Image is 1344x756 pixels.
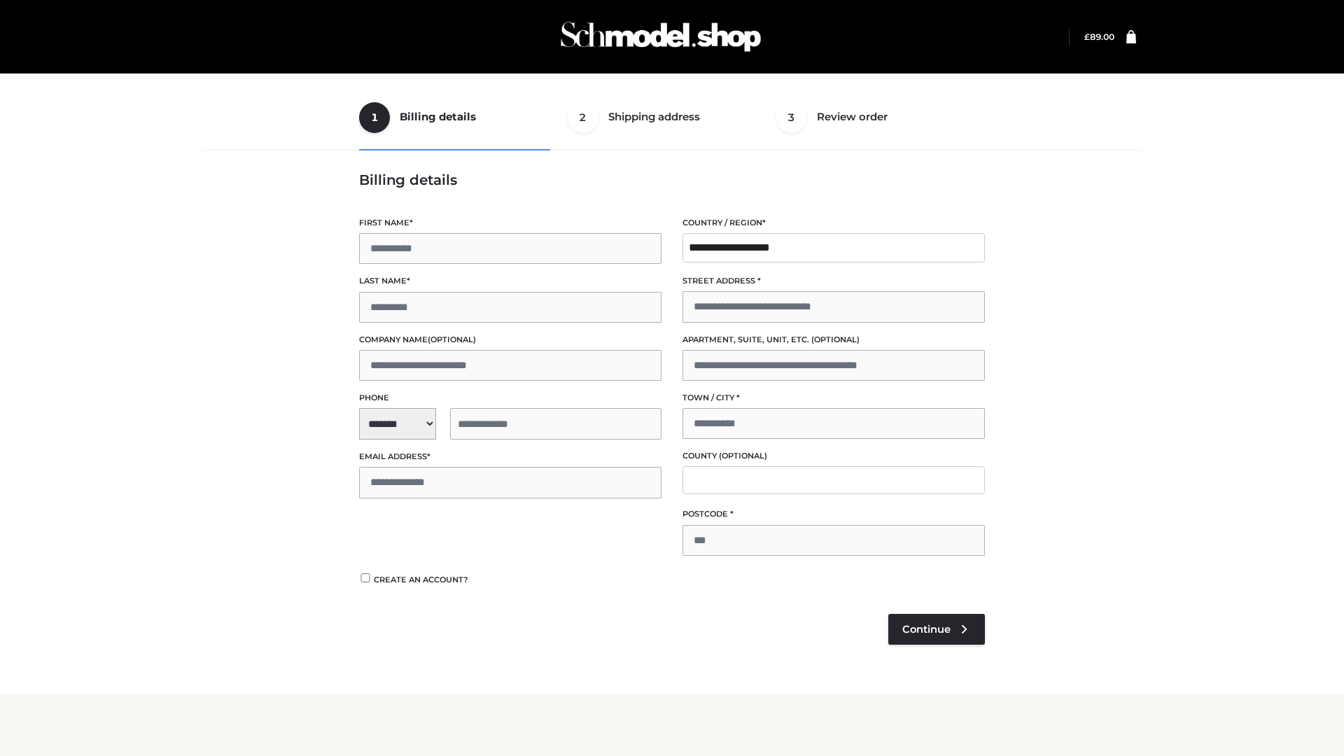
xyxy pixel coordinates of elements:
[359,171,985,188] h3: Billing details
[682,449,985,463] label: County
[556,9,766,64] img: Schmodel Admin 964
[359,573,372,582] input: Create an account?
[1084,31,1114,42] a: £89.00
[682,333,985,346] label: Apartment, suite, unit, etc.
[428,335,476,344] span: (optional)
[682,507,985,521] label: Postcode
[359,216,661,230] label: First name
[682,391,985,405] label: Town / City
[682,216,985,230] label: Country / Region
[374,575,468,584] span: Create an account?
[359,274,661,288] label: Last name
[1084,31,1114,42] bdi: 89.00
[359,333,661,346] label: Company name
[359,450,661,463] label: Email address
[719,451,767,461] span: (optional)
[682,274,985,288] label: Street address
[1084,31,1090,42] span: £
[359,391,661,405] label: Phone
[811,335,860,344] span: (optional)
[888,614,985,645] a: Continue
[902,623,951,636] span: Continue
